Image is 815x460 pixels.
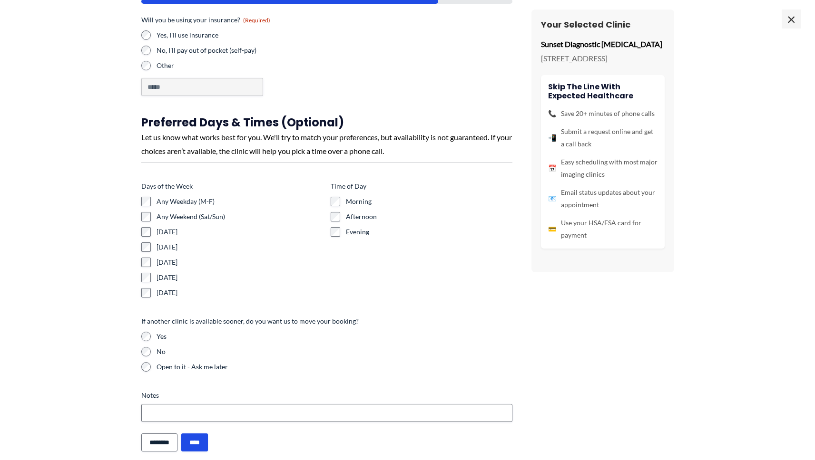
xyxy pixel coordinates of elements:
[141,78,263,96] input: Other Choice, please specify
[141,115,512,130] h3: Preferred Days & Times (Optional)
[157,332,512,341] label: Yes
[346,212,512,221] label: Afternoon
[157,227,323,237] label: [DATE]
[541,51,665,66] p: [STREET_ADDRESS]
[157,46,323,55] label: No, I'll pay out of pocket (self-pay)
[157,242,323,252] label: [DATE]
[243,17,270,24] span: (Required)
[548,162,556,174] span: 📅
[541,37,665,51] p: Sunset Diagnostic [MEDICAL_DATA]
[157,288,323,297] label: [DATE]
[141,15,270,25] legend: Will you be using your insurance?
[541,19,665,30] h3: Your Selected Clinic
[548,192,556,205] span: 📧
[157,212,323,221] label: Any Weekend (Sat/Sun)
[157,347,512,356] label: No
[141,182,193,191] legend: Days of the Week
[548,82,658,100] h4: Skip the line with Expected Healthcare
[157,197,323,206] label: Any Weekday (M-F)
[157,362,512,372] label: Open to it - Ask me later
[157,30,323,40] label: Yes, I'll use insurance
[346,227,512,237] label: Evening
[548,132,556,144] span: 📲
[548,107,658,120] li: Save 20+ minutes of phone calls
[782,10,801,29] span: ×
[548,217,658,241] li: Use your HSA/FSA card for payment
[548,125,658,150] li: Submit a request online and get a call back
[141,130,512,158] div: Let us know what works best for you. We'll try to match your preferences, but availability is not...
[157,61,323,70] label: Other
[141,316,359,326] legend: If another clinic is available sooner, do you want us to move your booking?
[548,186,658,211] li: Email status updates about your appointment
[548,156,658,181] li: Easy scheduling with most major imaging clinics
[157,258,323,267] label: [DATE]
[548,107,556,120] span: 📞
[157,273,323,282] label: [DATE]
[331,182,366,191] legend: Time of Day
[346,197,512,206] label: Morning
[548,223,556,235] span: 💳
[141,391,512,400] label: Notes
